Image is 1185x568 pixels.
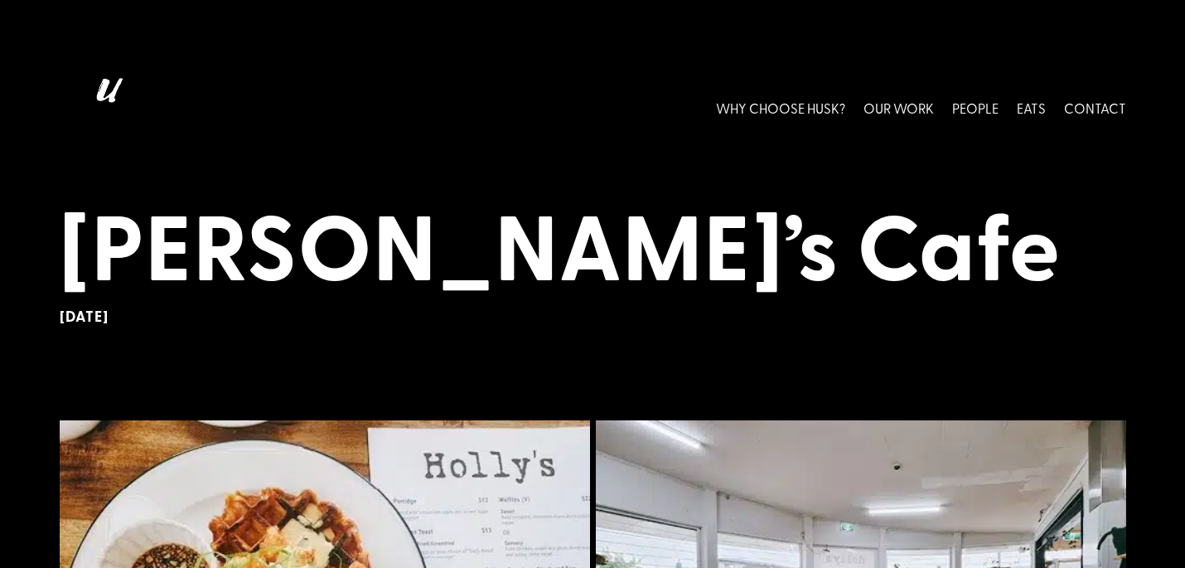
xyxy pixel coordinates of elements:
h6: [DATE] [60,308,1126,326]
a: PEOPLE [952,71,999,145]
h1: [PERSON_NAME]’s Cafe [60,190,1126,308]
a: EATS [1017,71,1046,145]
a: WHY CHOOSE HUSK? [716,71,845,145]
img: Husk logo [60,71,151,145]
a: CONTACT [1064,71,1126,145]
a: OUR WORK [863,71,934,145]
